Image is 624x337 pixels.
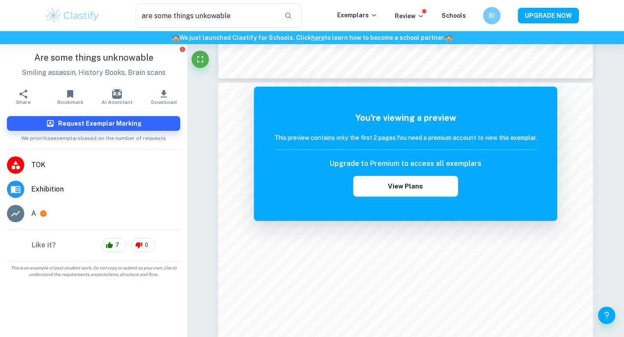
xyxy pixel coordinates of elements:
[487,11,497,20] h6: BI
[192,51,209,68] button: Fullscreen
[445,34,452,41] span: 🏫
[442,12,466,19] a: Schools
[274,133,537,143] h6: This preview contains only the first 2 pages. You need a premium account to view this exemplar.
[94,85,140,109] button: AI Assistant
[112,89,122,99] img: AI Assistant
[7,116,180,131] button: Request Exemplar Marking
[330,159,481,169] h6: Upgrade to Premium to access all exemplars
[136,3,277,28] input: Search for any exemplars...
[518,8,579,23] button: UPGRADE NOW
[7,51,180,64] h1: Are some things unknowable
[140,85,187,109] button: Download
[21,131,166,142] span: We prioritize exemplars based on the number of requests
[151,99,177,105] span: Download
[57,99,84,105] span: Bookmark
[47,85,94,109] button: Bookmark
[45,7,100,24] img: Clastify logo
[110,241,124,250] span: 7
[311,34,325,41] a: here
[179,46,185,52] button: Report issue
[483,7,500,24] button: BI
[274,111,537,124] h5: You're viewing a preview
[395,11,424,21] p: Review
[31,160,180,170] span: TOK
[16,99,31,105] span: Share
[598,307,615,324] button: Help and Feedback
[31,208,36,219] p: A
[172,34,179,41] span: 🏫
[7,68,180,78] p: Smiling assassin, History Books, Brain scans
[353,176,458,197] button: View Plans
[101,99,133,105] span: AI Assistant
[31,184,180,194] span: Exhibition
[140,241,153,250] span: 0
[337,10,377,20] p: Exemplars
[32,240,56,250] h6: Like it?
[2,33,622,42] h6: We just launched Clastify for Schools. Click to learn how to become a school partner.
[58,119,142,128] h6: Request Exemplar Marking
[3,265,184,278] span: This is an example of past student work. Do not copy or submit as your own. Use to understand the...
